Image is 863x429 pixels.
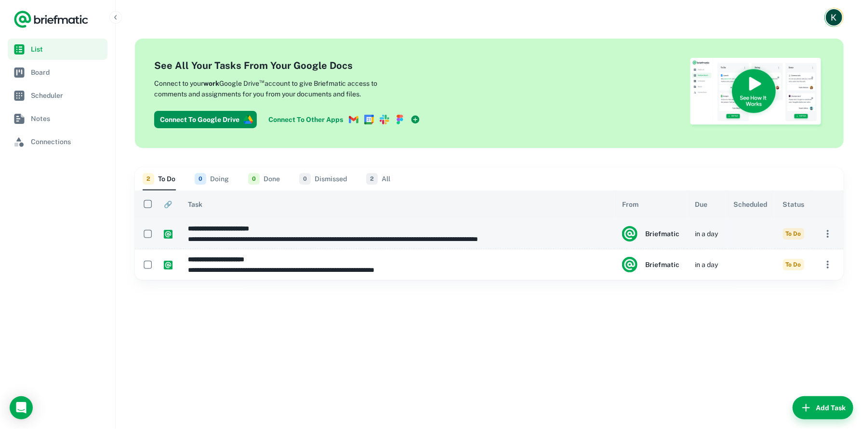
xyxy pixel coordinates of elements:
span: 0 [195,173,206,185]
div: Load Chat [10,396,33,419]
button: Connect To Google Drive [154,111,257,128]
span: 2 [366,173,378,185]
b: work [203,80,219,87]
span: From [622,199,638,210]
img: system.png [622,226,637,241]
a: Board [8,62,107,83]
span: To Do [783,259,804,270]
img: https://app.briefmatic.com/assets/integrations/system.png [164,230,173,239]
span: Connections [31,136,104,147]
span: 2 [143,173,154,185]
a: Notes [8,108,107,129]
div: Briefmatic [622,257,679,272]
button: Account button [824,8,844,27]
div: Briefmatic [622,226,679,241]
img: system.png [622,257,637,272]
span: Status [783,199,804,210]
span: Scheduled [733,199,767,210]
a: List [8,39,107,60]
span: To Do [783,228,804,240]
span: 0 [248,173,260,185]
sup: ™ [259,78,265,84]
span: Scheduler [31,90,104,101]
span: List [31,44,104,54]
img: See How Briefmatic Works [690,58,824,129]
button: Done [248,167,280,190]
span: Task [188,199,202,210]
a: Connect To Other Apps [265,111,424,128]
span: 0 [299,173,311,185]
button: Add Task [793,396,853,419]
span: Due [695,199,707,210]
h6: Briefmatic [645,228,679,239]
span: Notes [31,113,104,124]
h6: Briefmatic [645,259,679,270]
td: in a day [687,249,726,280]
a: Connections [8,131,107,152]
h4: See All Your Tasks From Your Google Docs [154,58,424,73]
button: All [366,167,390,190]
button: To Do [143,167,175,190]
a: Scheduler [8,85,107,106]
a: Logo [13,10,89,29]
button: Dismissed [299,167,347,190]
p: Connect to your Google Drive account to give Briefmatic access to comments and assignments for yo... [154,77,410,99]
span: Board [31,67,104,78]
td: in a day [687,218,726,249]
img: https://app.briefmatic.com/assets/integrations/system.png [164,261,173,269]
span: 🔗 [164,199,173,210]
button: Doing [195,167,229,190]
img: Kate Forde [826,9,842,26]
